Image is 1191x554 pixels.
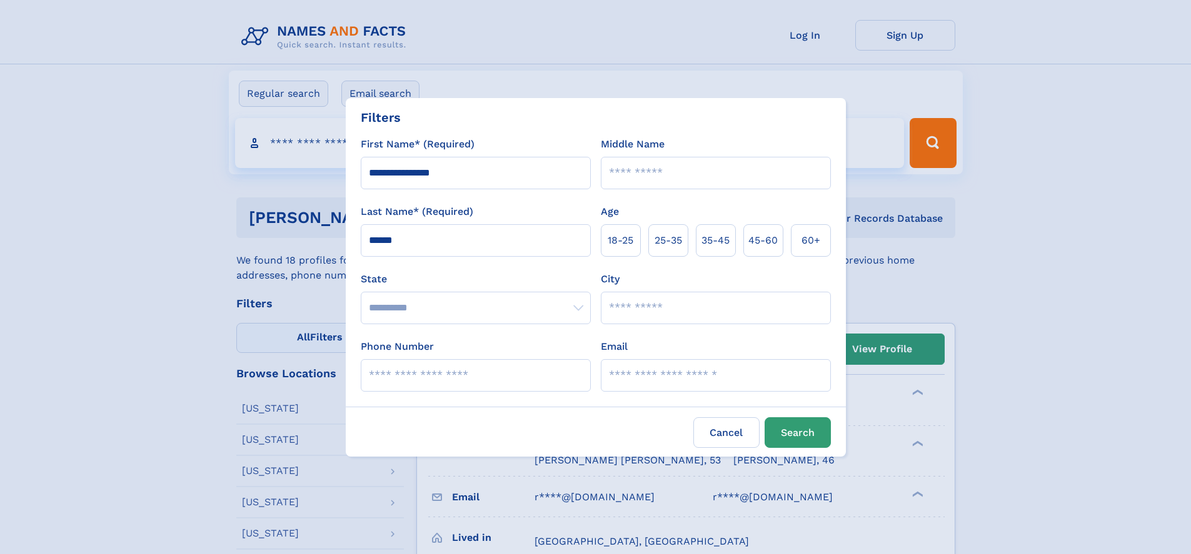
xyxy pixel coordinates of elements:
[701,233,730,248] span: 35‑45
[601,272,620,287] label: City
[361,272,591,287] label: State
[608,233,633,248] span: 18‑25
[765,417,831,448] button: Search
[601,339,628,354] label: Email
[361,108,401,127] div: Filters
[693,417,760,448] label: Cancel
[748,233,778,248] span: 45‑60
[802,233,820,248] span: 60+
[361,204,473,219] label: Last Name* (Required)
[361,137,475,152] label: First Name* (Required)
[601,137,665,152] label: Middle Name
[601,204,619,219] label: Age
[361,339,434,354] label: Phone Number
[655,233,682,248] span: 25‑35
